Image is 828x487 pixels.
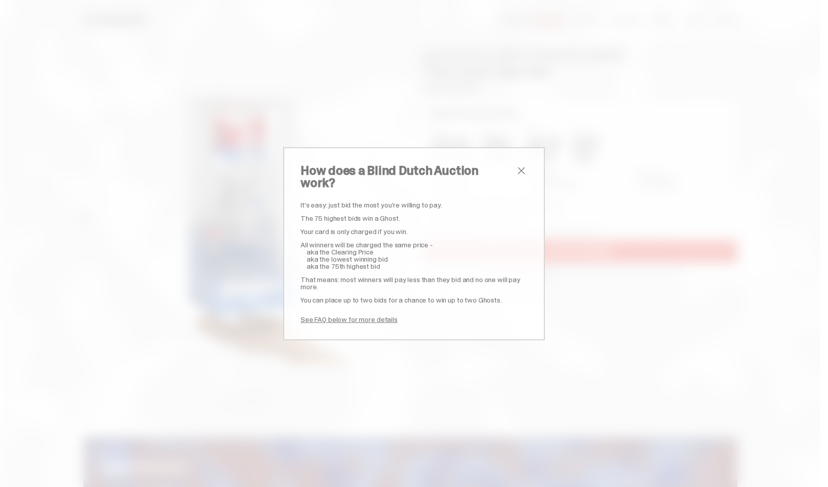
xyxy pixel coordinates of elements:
[301,201,527,208] p: It’s easy: just bid the most you’re willing to pay.
[307,247,374,257] span: aka the Clearing Price
[301,276,527,290] p: That means: most winners will pay less than they bid and no one will pay more.
[301,165,515,189] h2: How does a Blind Dutch Auction work?
[301,315,398,324] a: See FAQ below for more details
[515,165,527,177] button: close
[307,254,387,264] span: aka the lowest winning bid
[307,262,380,271] span: aka the 75th highest bid
[301,241,527,248] p: All winners will be charged the same price -
[301,215,527,222] p: The 75 highest bids win a Ghost.
[301,296,527,304] p: You can place up to two bids for a chance to win up to two Ghosts.
[301,228,527,235] p: Your card is only charged if you win.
